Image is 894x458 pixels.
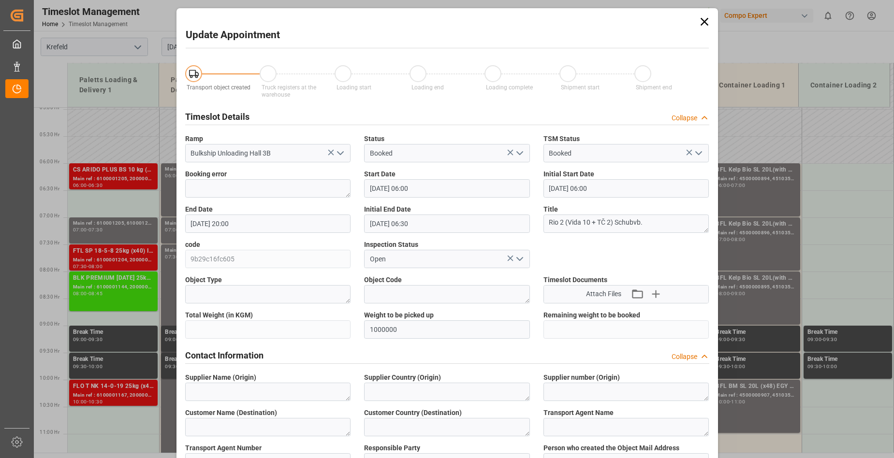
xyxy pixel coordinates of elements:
[185,110,249,123] h2: Timeslot Details
[672,113,697,123] div: Collapse
[364,179,530,198] input: DD.MM.YYYY HH:MM
[333,146,347,161] button: open menu
[543,310,640,320] span: Remaining weight to be booked
[185,204,213,215] span: End Date
[185,275,222,285] span: Object Type
[186,28,280,43] h2: Update Appointment
[185,408,277,418] span: Customer Name (Destination)
[185,372,256,383] span: Supplier Name (Origin)
[364,443,420,453] span: Responsible Party
[486,84,533,91] span: Loading complete
[185,240,200,250] span: code
[187,84,250,91] span: Transport object created
[543,179,709,198] input: DD.MM.YYYY HH:MM
[672,352,697,362] div: Collapse
[364,134,384,144] span: Status
[185,443,262,453] span: Transport Agent Number
[512,252,526,267] button: open menu
[364,204,411,215] span: Initial End Date
[185,349,264,362] h2: Contact Information
[411,84,444,91] span: Loading end
[364,144,530,162] input: Type to search/select
[185,310,253,320] span: Total Weight (in KGM)
[586,289,621,299] span: Attach Files
[636,84,672,91] span: Shipment end
[691,146,705,161] button: open menu
[543,215,709,233] textarea: Rio 2 (Vida 10 + TČ 2) Schubvb.
[185,144,351,162] input: Type to search/select
[364,215,530,233] input: DD.MM.YYYY HH:MM
[561,84,600,91] span: Shipment start
[543,372,620,383] span: Supplier number (Origin)
[543,169,594,179] span: Initial Start Date
[185,169,227,179] span: Booking error
[364,275,402,285] span: Object Code
[543,408,614,418] span: Transport Agent Name
[364,408,462,418] span: Customer Country (Destination)
[364,372,441,383] span: Supplier Country (Origin)
[364,240,418,250] span: Inspection Status
[543,275,607,285] span: Timeslot Documents
[185,215,351,233] input: DD.MM.YYYY HH:MM
[512,146,526,161] button: open menu
[364,310,434,320] span: Weight to be picked up
[262,84,316,98] span: Truck registers at the warehouse
[364,169,396,179] span: Start Date
[543,443,679,453] span: Person who created the Object Mail Address
[543,204,558,215] span: Title
[543,134,580,144] span: TSM Status
[185,134,203,144] span: Ramp
[337,84,371,91] span: Loading start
